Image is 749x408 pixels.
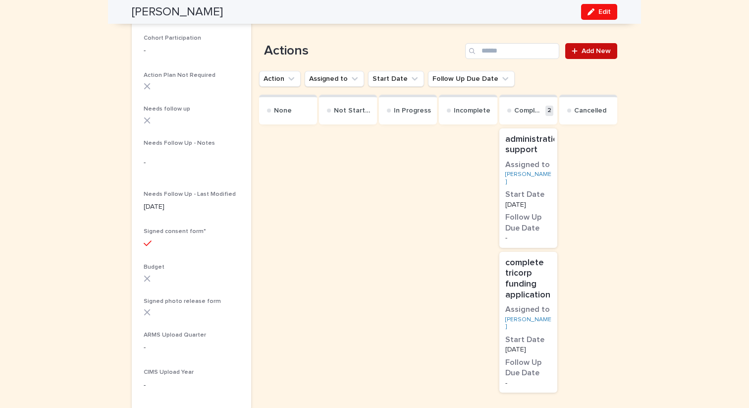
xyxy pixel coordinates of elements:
span: Needs follow up [144,106,190,112]
span: ARMS Upload Quarter [144,332,206,338]
span: Signed consent form* [144,229,206,234]
button: Action [259,71,301,87]
h3: Follow Up Due Date [505,212,551,233]
p: administration support [505,134,563,156]
p: - [505,234,551,241]
p: [DATE] [144,202,239,212]
a: administration supportAssigned to[PERSON_NAME] Start Date[DATE]Follow Up Due Date- [499,128,557,248]
span: Edit [598,8,611,15]
a: complete tricorp funding applicationAssigned to[PERSON_NAME] Start Date[DATE]Follow Up Due Date- [499,252,557,393]
button: Follow Up Due Date [428,71,515,87]
p: - [505,380,551,387]
h3: Start Date [505,335,551,346]
h3: Start Date [505,189,551,200]
p: - [144,158,239,168]
p: Incomplete [454,107,490,115]
p: Complete [514,107,543,115]
p: Not Started [334,107,373,115]
input: Search [465,43,559,59]
span: Action Plan Not Required [144,72,215,78]
a: [PERSON_NAME] [505,171,551,185]
button: Assigned to [305,71,364,87]
h1: Actions [259,43,461,59]
span: Cohort Participation [144,35,201,41]
h3: Follow Up Due Date [505,357,551,379]
p: 2 [545,106,553,116]
h3: Assigned to [505,160,551,171]
p: [DATE] [505,201,551,208]
button: Start Date [368,71,424,87]
span: Signed photo release form [144,298,221,304]
span: CIMS Upload Year [144,369,194,375]
span: Needs Follow Up - Notes [144,140,215,146]
p: [DATE] [505,346,551,353]
p: complete tricorp funding application [505,258,551,300]
a: [PERSON_NAME] [505,316,551,331]
p: In Progress [394,107,431,115]
p: - [144,380,239,391]
span: Needs Follow Up - Last Modified [144,191,236,197]
p: - [144,343,239,353]
p: Cancelled [574,107,606,115]
h2: [PERSON_NAME] [132,5,223,19]
p: - [144,46,239,56]
button: Edit [581,4,617,20]
p: None [274,107,292,115]
span: Budget [144,264,164,270]
a: Add New [565,43,617,59]
h3: Assigned to [505,304,551,315]
span: Add New [582,48,611,55]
